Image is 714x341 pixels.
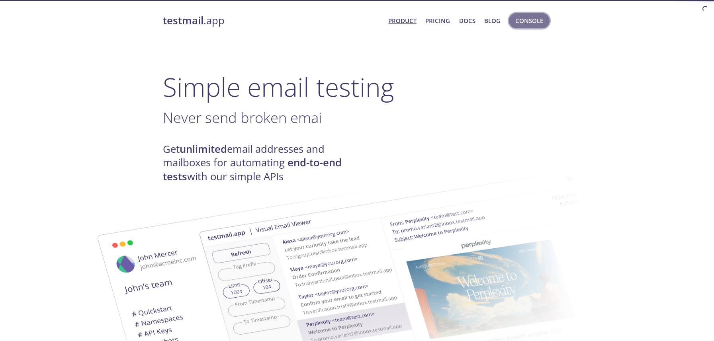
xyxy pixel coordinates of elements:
a: Product [388,16,417,26]
button: Console [509,13,550,28]
span: Never send broken emai [163,107,322,127]
strong: end-to-end tests [163,156,342,183]
a: Blog [484,16,501,26]
h1: Simple email testing [163,72,552,102]
strong: testmail [163,14,203,27]
a: testmail.app [163,14,382,27]
a: Docs [459,16,475,26]
strong: unlimited [180,142,227,156]
h4: Get email addresses and mailboxes for automating with our simple APIs [163,142,357,183]
span: Console [515,16,543,26]
a: Pricing [425,16,450,26]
